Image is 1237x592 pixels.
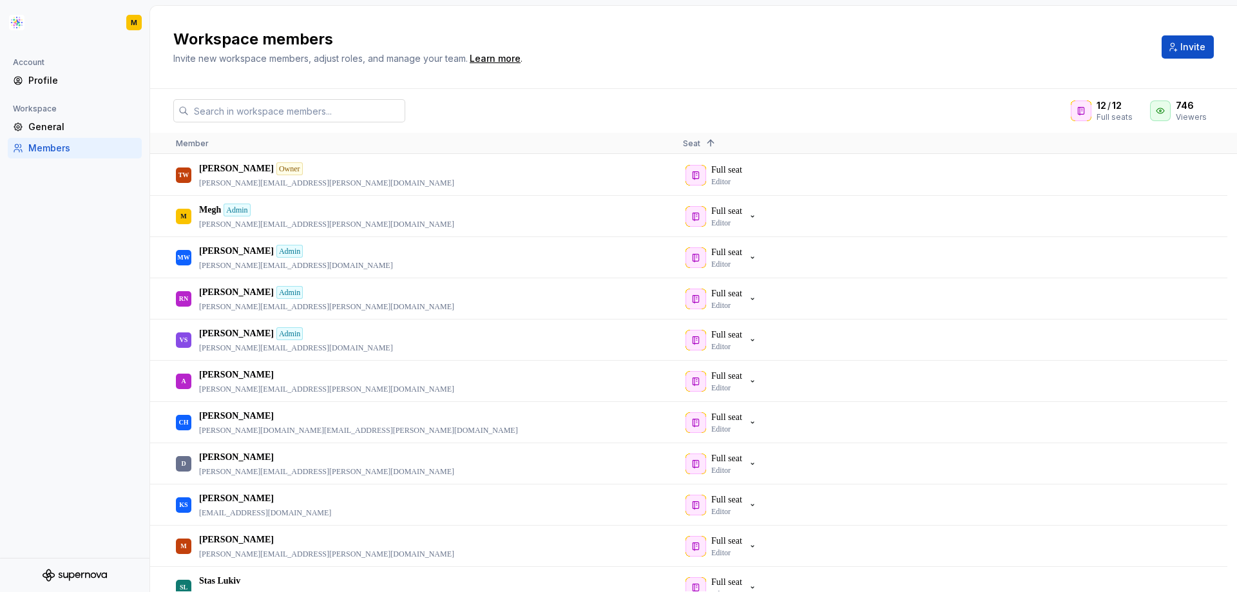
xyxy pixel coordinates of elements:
p: [PERSON_NAME] [199,245,274,258]
p: [PERSON_NAME] [199,533,274,546]
p: Editor [711,548,731,558]
p: Editor [711,259,731,269]
p: Full seat [711,329,742,341]
div: M [180,533,186,559]
p: Full seat [711,576,742,589]
a: General [8,117,142,137]
button: Full seatEditor [683,204,763,229]
span: 746 [1176,99,1194,112]
p: [PERSON_NAME][EMAIL_ADDRESS][PERSON_NAME][DOMAIN_NAME] [199,384,454,394]
p: Full seat [711,535,742,548]
p: Full seat [711,452,742,465]
a: Profile [8,70,142,91]
div: M [180,204,186,229]
div: Admin [276,286,303,299]
p: [PERSON_NAME] [199,410,274,423]
p: [PERSON_NAME][EMAIL_ADDRESS][PERSON_NAME][DOMAIN_NAME] [199,466,454,477]
div: M [131,17,137,28]
button: Full seatEditor [683,533,763,559]
p: Editor [711,465,731,475]
p: [PERSON_NAME] [199,286,274,299]
span: Seat [683,138,700,148]
div: Admin [224,204,250,216]
p: [PERSON_NAME][EMAIL_ADDRESS][DOMAIN_NAME] [199,260,393,271]
span: 12 [1097,99,1106,112]
span: Invite new workspace members, adjust roles, and manage your team. [173,53,468,64]
div: Owner [276,162,303,175]
div: / [1097,99,1135,112]
div: Viewers [1176,112,1207,122]
img: b2369ad3-f38c-46c1-b2a2-f2452fdbdcd2.png [9,15,24,30]
p: [PERSON_NAME][EMAIL_ADDRESS][DOMAIN_NAME] [199,343,393,353]
p: [PERSON_NAME][EMAIL_ADDRESS][PERSON_NAME][DOMAIN_NAME] [199,178,454,188]
svg: Supernova Logo [43,569,107,582]
p: Full seat [711,411,742,424]
button: M [3,8,147,37]
button: Full seatEditor [683,245,763,271]
p: Editor [711,506,731,517]
div: MW [177,245,189,270]
p: Stas Lukiv [199,575,240,587]
p: Megh [199,204,221,216]
div: KS [179,492,187,517]
div: Workspace [8,101,62,117]
p: [PERSON_NAME][EMAIL_ADDRESS][PERSON_NAME][DOMAIN_NAME] [199,301,454,312]
a: Members [8,138,142,158]
p: Editor [711,341,731,352]
p: Editor [711,383,731,393]
h2: Workspace members [173,29,1146,50]
p: Full seat [711,246,742,259]
p: Full seat [711,370,742,383]
div: A [181,368,186,394]
span: Member [176,138,209,148]
p: Editor [711,300,731,310]
div: Admin [276,245,303,258]
div: Full seats [1097,112,1135,122]
p: [EMAIL_ADDRESS][DOMAIN_NAME] [199,508,331,518]
span: . [468,54,523,64]
span: 12 [1112,99,1122,112]
p: [PERSON_NAME] [199,368,274,381]
button: Full seatEditor [683,492,763,518]
p: Editor [711,218,731,228]
span: Invite [1180,41,1205,53]
div: General [28,120,137,133]
p: Full seat [711,205,742,218]
p: [PERSON_NAME] [199,451,274,464]
button: Invite [1162,35,1214,59]
p: [PERSON_NAME] [199,327,274,340]
div: TW [178,162,189,187]
div: Profile [28,74,137,87]
div: D [181,451,186,476]
p: Full seat [711,287,742,300]
div: Members [28,142,137,155]
button: Full seatEditor [683,286,763,312]
p: [PERSON_NAME][EMAIL_ADDRESS][PERSON_NAME][DOMAIN_NAME] [199,219,454,229]
p: [PERSON_NAME] [199,162,274,175]
div: CH [179,410,189,435]
div: Admin [276,327,303,340]
div: Account [8,55,50,70]
div: VS [180,327,188,352]
button: Full seatEditor [683,451,763,477]
p: Full seat [711,493,742,506]
div: RN [179,286,188,311]
p: [PERSON_NAME][DOMAIN_NAME][EMAIL_ADDRESS][PERSON_NAME][DOMAIN_NAME] [199,425,518,435]
p: Editor [711,424,731,434]
button: Full seatEditor [683,410,763,435]
a: Learn more [470,52,521,65]
button: Full seatEditor [683,327,763,353]
input: Search in workspace members... [189,99,405,122]
button: Full seatEditor [683,368,763,394]
p: [PERSON_NAME][EMAIL_ADDRESS][PERSON_NAME][DOMAIN_NAME] [199,549,454,559]
p: [PERSON_NAME] [199,492,274,505]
